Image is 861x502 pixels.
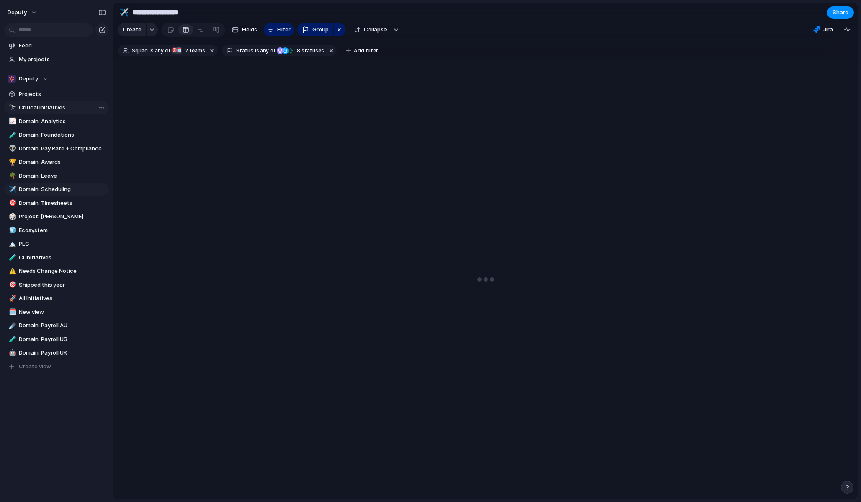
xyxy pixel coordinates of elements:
div: 📈 [9,116,15,126]
button: 🏆 [8,158,16,166]
span: Domain: Leave [19,172,106,180]
button: 🏔️ [8,240,16,248]
a: 🧪CI Initiatives [4,251,109,264]
div: 🎯 [9,198,15,208]
span: Domain: Analytics [19,117,106,126]
button: Group [297,23,333,36]
button: 🌴 [8,172,16,180]
a: ☄️Domain: Payroll AU [4,319,109,332]
a: 🎲Project: [PERSON_NAME] [4,210,109,223]
span: Deputy [19,75,38,83]
div: 👽 [9,144,15,153]
span: Jira [823,26,833,34]
button: Create [118,23,146,36]
span: Ecosystem [19,226,106,235]
button: 🚀 [8,294,16,303]
span: Filter [277,26,291,34]
a: 🤖Domain: Payroll UK [4,347,109,359]
span: Projects [19,90,106,98]
a: My projects [4,53,109,66]
span: Feed [19,41,106,50]
span: Create view [19,362,51,371]
a: 🧊Ecosystem [4,224,109,237]
span: Domain: Payroll UK [19,349,106,357]
button: 🎯 [8,199,16,207]
div: ☄️ [9,321,15,331]
span: Status [236,47,253,54]
button: 🎯🗓️2 teams [171,46,207,55]
button: 8 statuses [276,46,326,55]
span: any of [259,47,276,54]
a: ⚠️Needs Change Notice [4,265,109,277]
span: deputy [8,8,27,17]
button: 📈 [8,117,16,126]
div: 🔭Critical Initiatives [4,101,109,114]
div: 🧊 [9,225,15,235]
a: 🗓️New view [4,306,109,318]
a: 🎯Domain: Timesheets [4,197,109,210]
button: ✈️ [8,185,16,194]
div: 📈Domain: Analytics [4,115,109,128]
a: ✈️Domain: Scheduling [4,183,109,196]
span: Domain: Pay Rate + Compliance [19,145,106,153]
span: 2 [183,47,189,54]
span: My projects [19,55,106,64]
div: 👽Domain: Pay Rate + Compliance [4,142,109,155]
div: 🧪Domain: Payroll US [4,333,109,346]
div: 🗓️ [9,307,15,317]
div: 🏔️ [9,239,15,249]
span: Project: [PERSON_NAME] [19,212,106,221]
span: Group [312,26,329,34]
button: ✈️ [117,6,131,19]
span: any of [154,47,170,54]
button: ⚠️ [8,267,16,275]
a: Feed [4,39,109,52]
span: statuses [294,47,324,54]
span: Domain: Scheduling [19,185,106,194]
span: Domain: Payroll AU [19,321,106,330]
button: 🗓️ [8,308,16,316]
div: 🚀 [9,294,15,303]
span: Domain: Timesheets [19,199,106,207]
span: Share [833,8,848,17]
button: Jira [810,23,836,36]
button: Create view [4,360,109,373]
button: Add filter [341,45,383,57]
button: Filter [264,23,294,36]
span: 8 [294,47,302,54]
button: Share [827,6,854,19]
span: PLC [19,240,106,248]
div: 🎯 [9,280,15,290]
div: 🏆Domain: Awards [4,156,109,168]
button: 👽 [8,145,16,153]
div: ✈️ [119,7,129,18]
div: ✈️ [9,185,15,194]
div: 🔭 [9,103,15,113]
div: 🧪 [9,334,15,344]
span: All Initiatives [19,294,106,303]
button: Fields [229,23,260,36]
a: 🎯Shipped this year [4,279,109,291]
span: Domain: Foundations [19,131,106,139]
a: 🚀All Initiatives [4,292,109,305]
button: 🔭 [8,104,16,112]
span: Needs Change Notice [19,267,106,275]
a: Projects [4,88,109,101]
button: 🧪 [8,254,16,262]
button: 🧪 [8,335,16,344]
div: 🧪 [9,130,15,140]
div: 🧪 [9,253,15,262]
a: 🧪Domain: Foundations [4,129,109,141]
a: 🏔️PLC [4,238,109,250]
button: 🧊 [8,226,16,235]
